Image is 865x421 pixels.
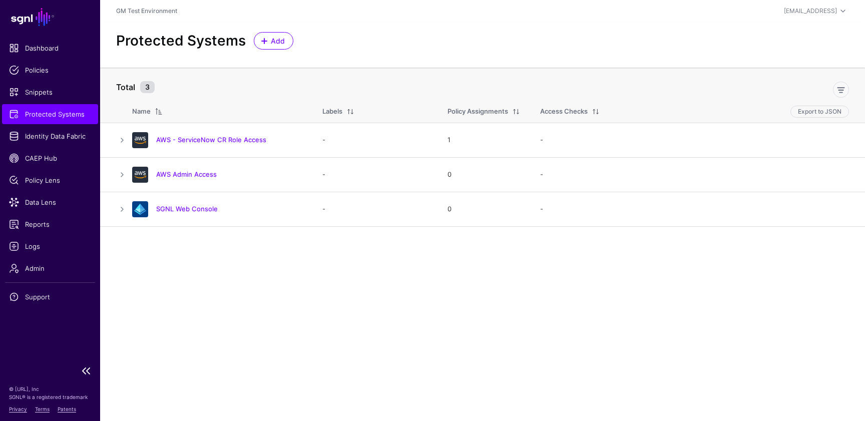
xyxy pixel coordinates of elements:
span: Policy Lens [9,175,91,185]
a: AWS Admin Access [156,170,217,178]
a: Patents [58,406,76,412]
button: Export to JSON [790,106,849,118]
a: SGNL Web Console [156,205,218,213]
span: Protected Systems [9,109,91,119]
h2: Protected Systems [116,33,246,50]
div: - [540,204,849,214]
td: - [312,192,438,226]
span: Support [9,292,91,302]
a: Terms [35,406,50,412]
p: © [URL], Inc [9,385,91,393]
td: - [312,123,438,157]
strong: Total [116,82,135,92]
span: Data Lens [9,197,91,207]
a: Data Lens [2,192,98,212]
div: Policy Assignments [448,107,508,117]
span: Dashboard [9,43,91,53]
a: AWS - ServiceNow CR Role Access [156,136,266,144]
div: - [540,135,849,145]
a: SGNL [6,6,94,28]
a: Privacy [9,406,27,412]
td: 0 [438,192,530,226]
a: Protected Systems [2,104,98,124]
a: Policy Lens [2,170,98,190]
div: Labels [322,107,342,117]
div: Access Checks [540,107,588,117]
a: Snippets [2,82,98,102]
a: Reports [2,214,98,234]
div: - [540,170,849,180]
a: CAEP Hub [2,148,98,168]
p: SGNL® is a registered trademark [9,393,91,401]
span: Reports [9,219,91,229]
a: Admin [2,258,98,278]
span: Policies [9,65,91,75]
a: Identity Data Fabric [2,126,98,146]
span: Admin [9,263,91,273]
img: svg+xml;base64,PHN2ZyB3aWR0aD0iNjQiIGhlaWdodD0iNjQiIHZpZXdCb3g9IjAgMCA2NCA2NCIgZmlsbD0ibm9uZSIgeG... [132,167,148,183]
small: 3 [140,81,155,93]
span: Snippets [9,87,91,97]
td: - [312,157,438,192]
img: svg+xml;base64,PHN2ZyB3aWR0aD0iNjQiIGhlaWdodD0iNjQiIHZpZXdCb3g9IjAgMCA2NCA2NCIgZmlsbD0ibm9uZSIgeG... [132,132,148,148]
img: svg+xml;base64,PHN2ZyB3aWR0aD0iNjQiIGhlaWdodD0iNjQiIHZpZXdCb3g9IjAgMCA2NCA2NCIgZmlsbD0ibm9uZSIgeG... [132,201,148,217]
a: Logs [2,236,98,256]
a: Policies [2,60,98,80]
td: 1 [438,123,530,157]
span: Add [270,36,286,46]
a: Add [254,32,293,50]
a: Dashboard [2,38,98,58]
span: CAEP Hub [9,153,91,163]
span: Logs [9,241,91,251]
a: GM Test Environment [116,7,177,15]
td: 0 [438,157,530,192]
div: Name [132,107,151,117]
div: [EMAIL_ADDRESS] [784,7,837,16]
span: Identity Data Fabric [9,131,91,141]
